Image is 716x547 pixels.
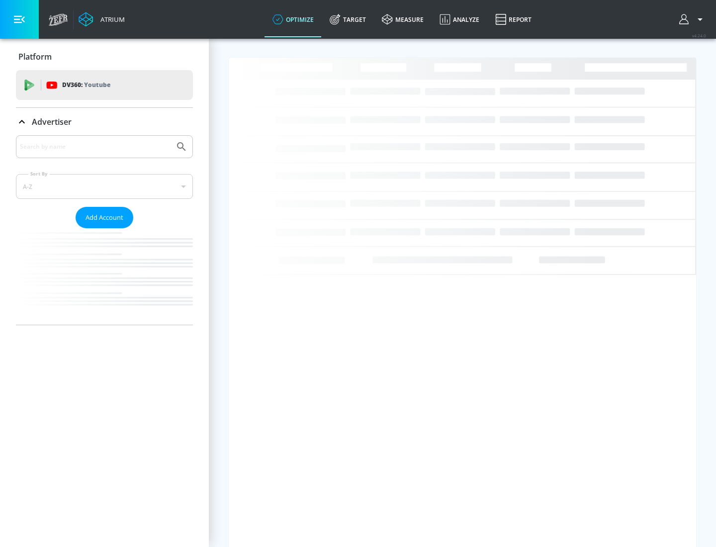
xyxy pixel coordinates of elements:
[374,1,432,37] a: measure
[487,1,539,37] a: Report
[20,140,171,153] input: Search by name
[432,1,487,37] a: Analyze
[96,15,125,24] div: Atrium
[86,212,123,223] span: Add Account
[16,108,193,136] div: Advertiser
[692,33,706,38] span: v 4.24.0
[16,70,193,100] div: DV360: Youtube
[16,135,193,325] div: Advertiser
[32,116,72,127] p: Advertiser
[16,228,193,325] nav: list of Advertiser
[16,43,193,71] div: Platform
[18,51,52,62] p: Platform
[62,80,110,91] p: DV360:
[76,207,133,228] button: Add Account
[322,1,374,37] a: Target
[84,80,110,90] p: Youtube
[265,1,322,37] a: optimize
[16,174,193,199] div: A-Z
[79,12,125,27] a: Atrium
[28,171,50,177] label: Sort By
